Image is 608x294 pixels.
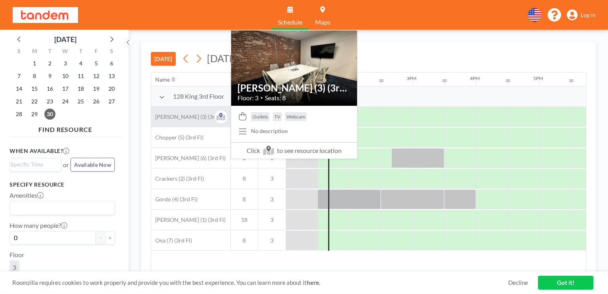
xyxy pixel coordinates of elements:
span: 3 [258,175,286,182]
div: W [58,47,73,57]
span: Saturday, September 6, 2025 [106,58,117,69]
span: Wednesday, September 17, 2025 [60,83,71,94]
span: Thursday, September 25, 2025 [75,96,86,107]
span: Saturday, September 13, 2025 [106,71,117,82]
div: 3PM [407,75,416,81]
a: Got it! [538,276,593,290]
span: Sunday, September 21, 2025 [13,96,25,107]
input: Search for option [11,160,57,169]
span: Tuesday, September 9, 2025 [44,71,55,82]
div: Name [155,76,170,83]
span: Wednesday, September 24, 2025 [60,96,71,107]
button: - [96,231,105,244]
span: Schedule [278,19,302,25]
h2: [PERSON_NAME] (3) (3rd Fl) [237,82,351,94]
div: Search for option [10,201,114,215]
span: Thursday, September 11, 2025 [75,71,86,82]
button: Available Now [70,158,115,172]
span: 8 [231,237,258,244]
span: [PERSON_NAME] (6) (3rd Fl) [151,155,226,162]
span: 128 King 3rd Floor [173,92,224,100]
div: [DATE] [54,34,76,45]
span: Roomzilla requires cookies to work properly and provide you with the best experience. You can lea... [12,279,508,286]
span: 8 [231,175,258,182]
span: Floor: 3 [237,94,258,102]
span: Thursday, September 4, 2025 [75,58,86,69]
div: 30 [569,78,574,83]
a: here. [307,279,320,286]
span: Saturday, September 27, 2025 [106,96,117,107]
span: Saturday, September 20, 2025 [106,83,117,94]
span: 8 [231,196,258,203]
div: 4PM [470,75,480,81]
button: [DATE] [151,52,176,66]
div: 30 [442,78,447,83]
h3: Specify resource [9,181,115,188]
span: Crackers (2) (3rd Fl) [151,175,204,182]
span: [DATE] [207,52,238,64]
label: Amenities [9,191,44,199]
span: Monday, September 8, 2025 [29,71,40,82]
span: Tuesday, September 16, 2025 [44,83,55,94]
button: + [105,231,115,244]
span: Log in [581,11,595,19]
div: T [73,47,88,57]
span: Sunday, September 28, 2025 [13,109,25,120]
span: or [63,161,69,169]
span: Monday, September 29, 2025 [29,109,40,120]
span: 3 [258,196,286,203]
span: Friday, September 5, 2025 [91,58,102,69]
span: Sunday, September 7, 2025 [13,71,25,82]
span: Ona (7) (3rd Fl) [151,237,192,244]
span: 3 [13,263,16,271]
span: 18 [231,216,258,223]
div: 5PM [533,75,543,81]
img: organization-logo [13,7,78,23]
div: S [104,47,119,57]
span: Chopper (5) (3rd Fl) [151,134,203,141]
div: 30 [379,78,384,83]
span: Outlets [253,114,268,120]
label: How many people? [9,221,67,229]
div: F [88,47,104,57]
div: T [42,47,58,57]
div: S [11,47,27,57]
span: Wednesday, September 10, 2025 [60,71,71,82]
label: Floor [9,251,24,259]
input: Search for option [11,203,110,213]
div: 30 [505,78,510,83]
img: resource-image [231,21,357,115]
span: Webcam [287,114,305,120]
span: 3 [258,216,286,223]
span: Monday, September 1, 2025 [29,58,40,69]
span: [PERSON_NAME] (1) (3rd Fl) [151,216,226,223]
span: Monday, September 15, 2025 [29,83,40,94]
span: [PERSON_NAME] (3) (3rd Fl) [151,113,226,120]
span: Tuesday, September 30, 2025 [44,109,55,120]
div: M [27,47,42,57]
span: • [260,95,263,100]
span: Wednesday, September 3, 2025 [60,58,71,69]
span: 3 [258,237,286,244]
span: Seats: 8 [265,94,286,102]
span: Friday, September 19, 2025 [91,83,102,94]
a: Decline [508,279,528,286]
span: Gordo (4) (3rd Fl) [151,196,198,203]
span: Friday, September 26, 2025 [91,96,102,107]
span: Sunday, September 14, 2025 [13,83,25,94]
span: Thursday, September 18, 2025 [75,83,86,94]
span: Tuesday, September 2, 2025 [44,58,55,69]
a: Log in [567,10,595,21]
span: Tuesday, September 23, 2025 [44,96,55,107]
div: Search for option [10,158,61,170]
span: TV [274,114,280,120]
h4: FIND RESOURCE [9,122,121,134]
span: Friday, September 12, 2025 [91,71,102,82]
span: Maps [315,19,331,25]
span: Available Now [74,161,111,168]
span: Monday, September 22, 2025 [29,96,40,107]
div: No description [251,128,288,135]
span: Click to see resource location [231,142,357,158]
